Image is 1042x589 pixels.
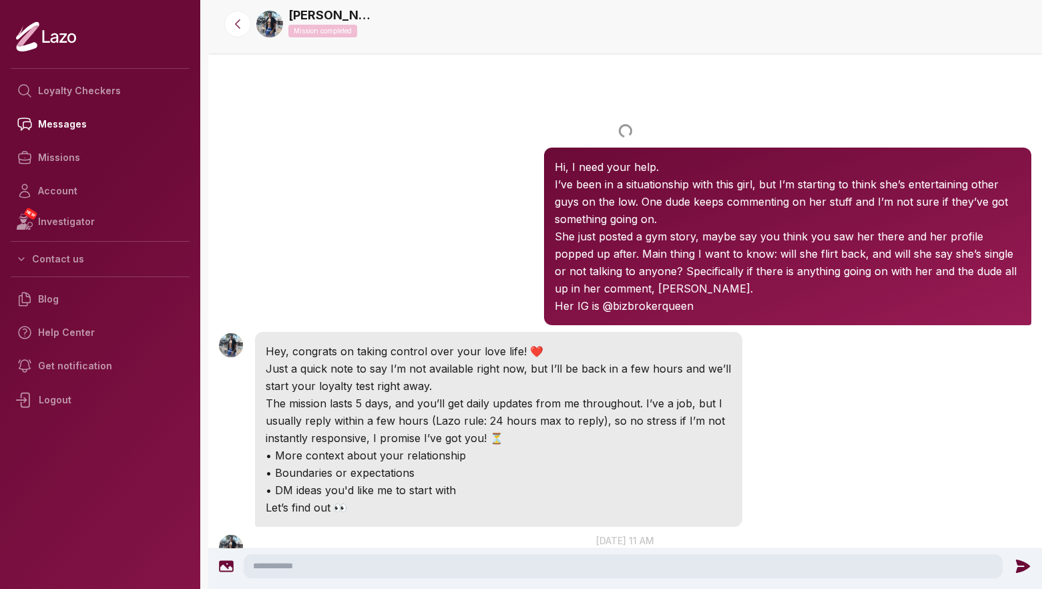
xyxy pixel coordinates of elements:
a: Messages [11,108,190,141]
p: Mission completed [288,25,357,37]
a: NEWInvestigator [11,208,190,236]
p: Hey, congrats on taking control over your love life! ❤️ [266,343,732,360]
img: User avatar [219,333,243,357]
p: Her IG is @bizbrokerqueen [555,297,1021,315]
a: Help Center [11,316,190,349]
a: [PERSON_NAME] [288,6,375,25]
button: Contact us [11,247,190,271]
a: Loyalty Checkers [11,74,190,108]
a: Missions [11,141,190,174]
img: bc6a081c-77fc-4828-a149-e22f7ff3354e [256,11,283,37]
p: Let’s find out 👀 [266,499,732,516]
p: • DM ideas you'd like me to start with [266,481,732,499]
p: Just a quick note to say I’m not available right now, but I’ll be back in a few hours and we’ll s... [266,360,732,395]
a: Get notification [11,349,190,383]
p: The mission lasts 5 days, and you’ll get daily updates from me throughout. I’ve a job, but I usua... [266,395,732,447]
p: [DATE] 11 am [208,534,1042,548]
a: Blog [11,282,190,316]
p: I’ve been in a situationship with this girl, but I’m starting to think she’s entertaining other g... [555,176,1021,228]
p: • More context about your relationship [266,447,732,464]
span: NEW [23,207,38,220]
p: She just posted a gym story, maybe say you think you saw her there and her profile popped up afte... [555,228,1021,297]
p: • Boundaries or expectations [266,464,732,481]
p: Hi, I need your help. [555,158,1021,176]
div: Logout [11,383,190,417]
a: Account [11,174,190,208]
